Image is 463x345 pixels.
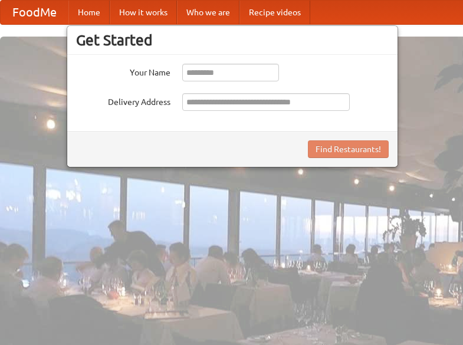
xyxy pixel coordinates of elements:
[1,1,68,24] a: FoodMe
[76,93,170,108] label: Delivery Address
[68,1,110,24] a: Home
[76,31,389,49] h3: Get Started
[110,1,177,24] a: How it works
[177,1,239,24] a: Who we are
[239,1,310,24] a: Recipe videos
[76,64,170,78] label: Your Name
[308,140,389,158] button: Find Restaurants!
